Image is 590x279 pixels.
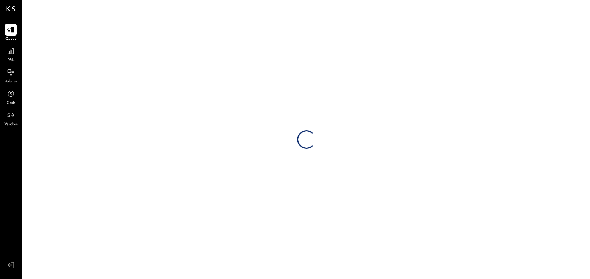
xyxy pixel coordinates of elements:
[0,109,21,127] a: Vendors
[7,100,15,106] span: Cash
[0,45,21,63] a: P&L
[0,88,21,106] a: Cash
[5,36,17,42] span: Queue
[7,58,15,63] span: P&L
[0,67,21,85] a: Balance
[4,122,18,127] span: Vendors
[4,79,17,85] span: Balance
[0,24,21,42] a: Queue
